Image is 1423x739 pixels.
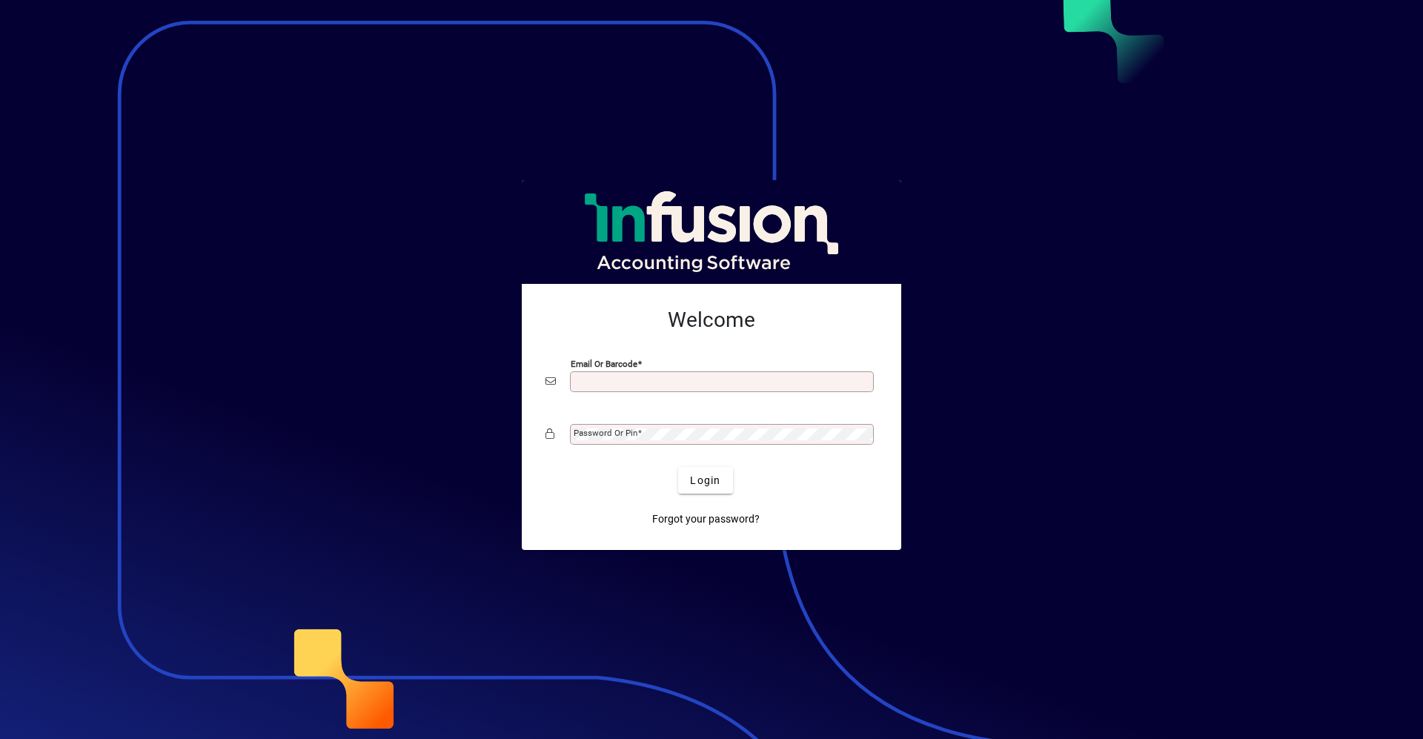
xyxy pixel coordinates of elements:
[545,308,878,333] h2: Welcome
[690,473,720,488] span: Login
[571,359,637,369] mat-label: Email or Barcode
[652,511,760,527] span: Forgot your password?
[574,428,637,438] mat-label: Password or Pin
[646,506,766,532] a: Forgot your password?
[678,467,732,494] button: Login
